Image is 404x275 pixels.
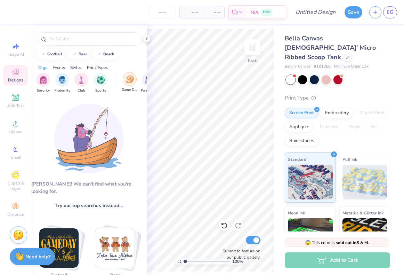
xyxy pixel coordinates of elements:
span: Game Day [122,87,138,93]
div: Screen Print [285,108,318,118]
span: Puff Ink [342,156,357,163]
button: filter button [94,73,107,93]
span: Upload [9,129,23,134]
img: Parent's Weekend Image [145,76,153,84]
span: EG [387,8,394,16]
span: FREE [263,10,270,15]
img: Game Day Image [126,75,134,83]
img: Standard [288,165,333,199]
strong: sold out in S & M [336,240,368,245]
span: This color is . [305,239,369,246]
div: Print Types [87,64,108,71]
a: EG [383,6,397,18]
span: Standard [288,156,306,163]
span: Bella Canvas [DEMOGRAPHIC_DATA]' Micro Ribbed Scoop Tank [285,34,376,61]
label: Submit to feature on our public gallery. [219,248,260,260]
div: Events [52,64,65,71]
input: Try "Alpha" [48,36,137,42]
div: football [47,52,62,56]
div: [PERSON_NAME]! We can't find what you're looking for. [31,180,147,195]
img: Sports Image [97,76,105,84]
div: Orgs [38,64,47,71]
span: Minimum Order: 12 + [334,64,369,70]
button: filter button [122,73,138,93]
div: Styles [70,64,82,71]
strong: Need help? [25,253,50,260]
img: Fraternity Image [58,76,66,84]
div: Rhinestones [285,136,318,146]
span: Club [78,88,85,93]
button: filter button [141,73,157,93]
span: Decorate [7,212,24,217]
input: – – [149,6,176,18]
div: Foil [366,122,382,132]
img: trend_line.gif [96,52,102,56]
img: football [39,228,79,268]
img: Club Image [78,76,85,84]
img: Loading... [54,104,124,173]
span: Clipart & logos [3,180,28,191]
div: Digital Print [356,108,389,118]
button: Save [345,6,362,18]
span: – – [206,9,220,16]
div: Back [248,58,257,64]
button: filter button [55,73,70,93]
span: Fraternity [55,88,70,93]
div: bear [79,52,87,56]
span: Parent's Weekend [141,88,157,93]
img: trend_line.gif [72,52,77,56]
button: filter button [36,73,50,93]
div: filter for Fraternity [55,73,70,93]
img: bear [95,228,135,268]
img: Puff Ink [342,165,387,199]
span: Sorority [37,88,50,93]
div: Embroidery [321,108,354,118]
span: # 1012BE [314,64,331,70]
img: Back [245,40,259,54]
div: beach [103,52,114,56]
button: bear [68,49,90,60]
div: Print Type [285,94,390,102]
span: 100 % [232,258,243,265]
span: Metallic & Glitter Ink [342,209,383,217]
span: Designs [8,77,23,83]
div: filter for Parent's Weekend [141,73,157,93]
div: filter for Sorority [36,73,50,93]
span: 😱 [305,239,311,246]
div: Transfers [315,122,342,132]
span: Bella + Canvas [285,64,310,70]
button: filter button [74,73,88,93]
button: beach [92,49,118,60]
img: Neon Ink [288,218,333,253]
div: filter for Sports [94,73,107,93]
div: filter for Club [74,73,88,93]
span: Sports [95,88,106,93]
div: filter for Game Day [122,72,138,93]
span: Try our top searches instead… [55,202,123,209]
img: Metallic & Glitter Ink [342,218,387,253]
span: N/A [250,9,259,16]
span: Greek [10,155,21,160]
span: – – [184,9,198,16]
input: Untitled Design [290,5,341,19]
button: football [37,49,65,60]
div: Applique [285,122,313,132]
span: Neon Ink [288,209,305,217]
div: Vinyl [345,122,364,132]
img: trend_line.gif [40,52,46,56]
img: Sorority Image [39,76,47,84]
span: Add Text [7,103,24,109]
span: Image AI [8,52,24,57]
